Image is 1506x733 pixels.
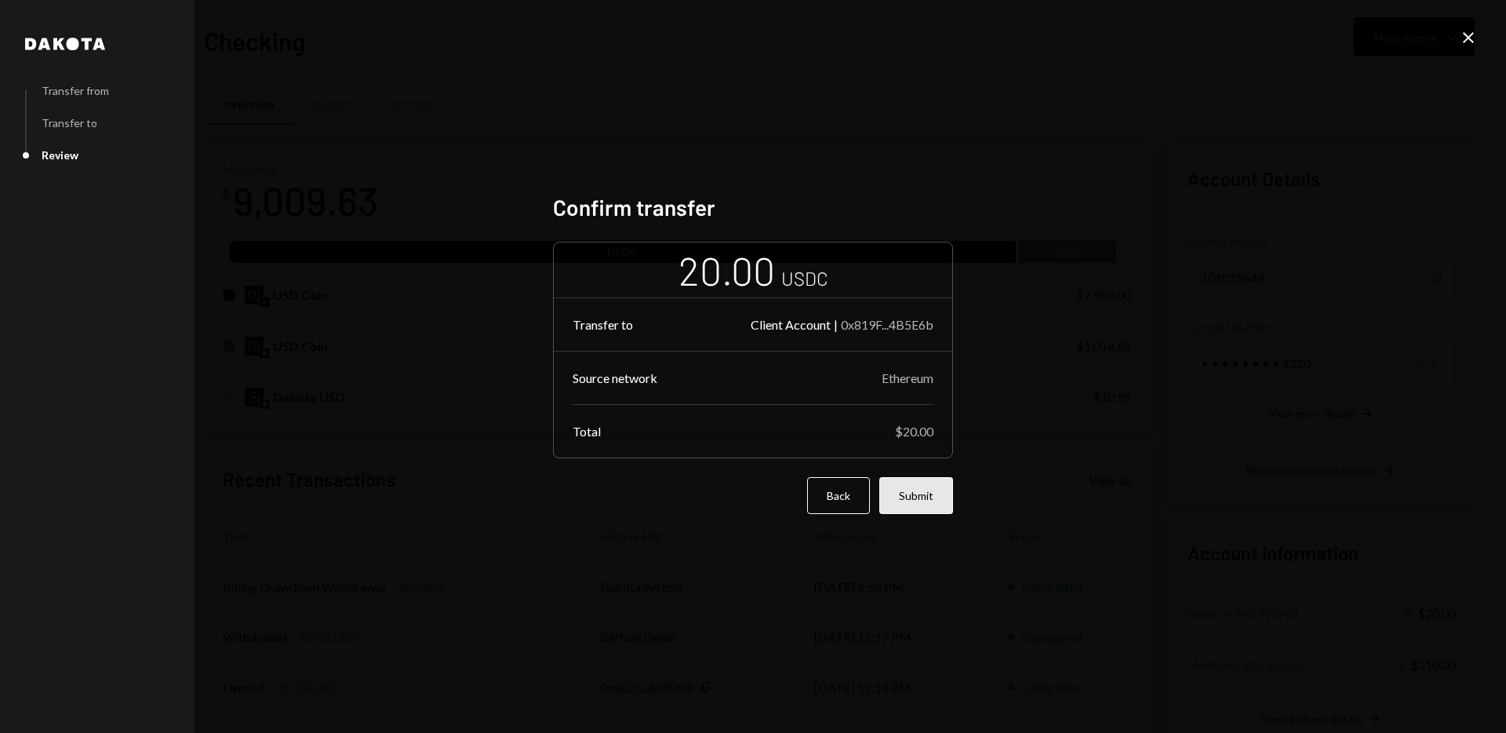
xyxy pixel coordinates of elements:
[573,424,601,439] div: Total
[841,317,933,332] div: 0x819F...4B5E6b
[895,424,933,439] div: $20.00
[573,317,633,332] div: Transfer to
[807,477,870,514] button: Back
[882,370,933,385] div: Ethereum
[573,370,657,385] div: Source network
[678,246,775,295] div: 20.00
[879,477,953,514] button: Submit
[834,317,838,332] div: |
[42,116,97,129] div: Transfer to
[751,317,831,332] div: Client Account
[781,265,828,291] div: USDC
[42,84,109,97] div: Transfer from
[42,148,78,162] div: Review
[553,192,953,223] h2: Confirm transfer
